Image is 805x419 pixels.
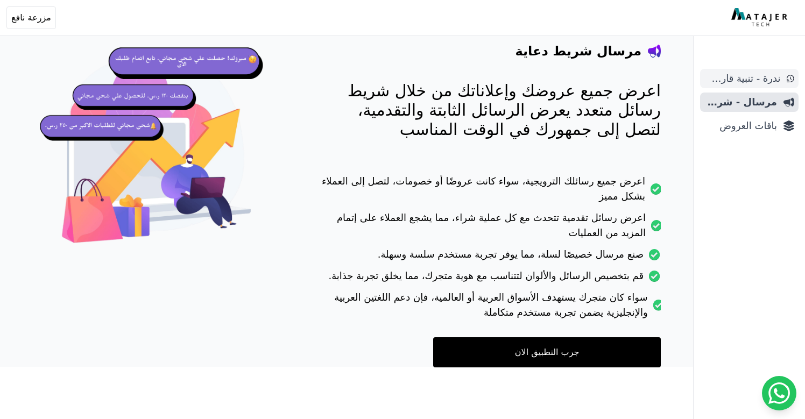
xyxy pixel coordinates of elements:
[320,210,661,247] li: اعرض رسائل تقدمية تتحدث مع كل عملية شراء، مما يشجع العملاء على إتمام المزيد من العمليات
[11,11,51,24] span: مزرعة نافع
[704,95,777,110] span: مرسال - شريط دعاية
[320,247,661,268] li: صنع مرسال خصيصًا لسلة، مما يوفر تجربة مستخدم سلسة وسهلة.
[433,337,661,367] a: جرب التطبيق الان
[6,6,56,29] button: مزرعة نافع
[704,71,780,86] span: ندرة - تنبية قارب علي النفاذ
[516,42,641,60] h4: مرسال شريط دعاية
[320,174,661,210] li: اعرض جميع رسائلك الترويجية، سواء كانت عروضًا أو خصومات، لتصل إلى العملاء بشكل مميز
[704,118,777,133] span: باقات العروض
[320,81,661,139] p: اعرض جميع عروضك وإعلاناتك من خلال شريط رسائل متعدد يعرض الرسائل الثابتة والتقدمية، لتصل إلى جمهور...
[320,268,661,290] li: قم بتخصيص الرسائل والألوان لتتناسب مع هوية متجرك، مما يخلق تجربة جذابة.
[37,34,277,274] img: hero
[731,8,790,27] img: MatajerTech Logo
[320,290,661,326] li: سواء كان متجرك يستهدف الأسواق العربية أو العالمية، فإن دعم اللغتين العربية والإنجليزية يضمن تجربة...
